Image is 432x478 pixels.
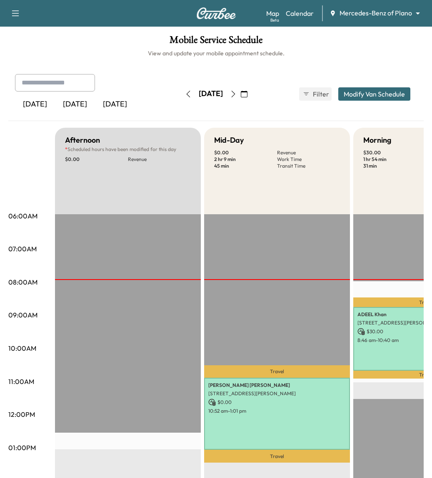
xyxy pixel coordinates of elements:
[266,8,279,18] a: MapBeta
[208,382,346,389] p: [PERSON_NAME] [PERSON_NAME]
[65,134,100,146] h5: Afternoon
[340,8,412,18] span: Mercedes-Benz of Plano
[8,211,37,221] p: 06:00AM
[363,163,426,169] p: 31 min
[277,149,340,156] p: Revenue
[214,163,277,169] p: 45 min
[65,146,191,153] p: Scheduled hours have been modified for this day
[277,156,340,163] p: Work Time
[8,376,34,386] p: 11:00AM
[8,35,424,49] h1: Mobile Service Schedule
[204,365,350,378] p: Travel
[299,87,332,101] button: Filter
[8,310,37,320] p: 09:00AM
[8,244,37,254] p: 07:00AM
[270,17,279,23] div: Beta
[214,156,277,163] p: 2 hr 9 min
[204,450,350,463] p: Travel
[214,149,277,156] p: $ 0.00
[8,409,35,419] p: 12:00PM
[277,163,340,169] p: Transit Time
[8,443,36,453] p: 01:00PM
[8,343,36,353] p: 10:00AM
[363,149,426,156] p: $ 30.00
[196,7,236,19] img: Curbee Logo
[214,134,244,146] h5: Mid-Day
[208,399,346,406] p: $ 0.00
[199,89,223,99] div: [DATE]
[208,408,346,414] p: 10:52 am - 1:01 pm
[8,49,424,57] h6: View and update your mobile appointment schedule.
[286,8,314,18] a: Calendar
[313,89,328,99] span: Filter
[363,156,426,163] p: 1 hr 54 min
[338,87,410,101] button: Modify Van Schedule
[15,95,55,114] div: [DATE]
[95,95,135,114] div: [DATE]
[65,156,128,163] p: $ 0.00
[128,156,191,163] p: Revenue
[55,95,95,114] div: [DATE]
[208,390,346,397] p: [STREET_ADDRESS][PERSON_NAME]
[363,134,391,146] h5: Morning
[8,277,37,287] p: 08:00AM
